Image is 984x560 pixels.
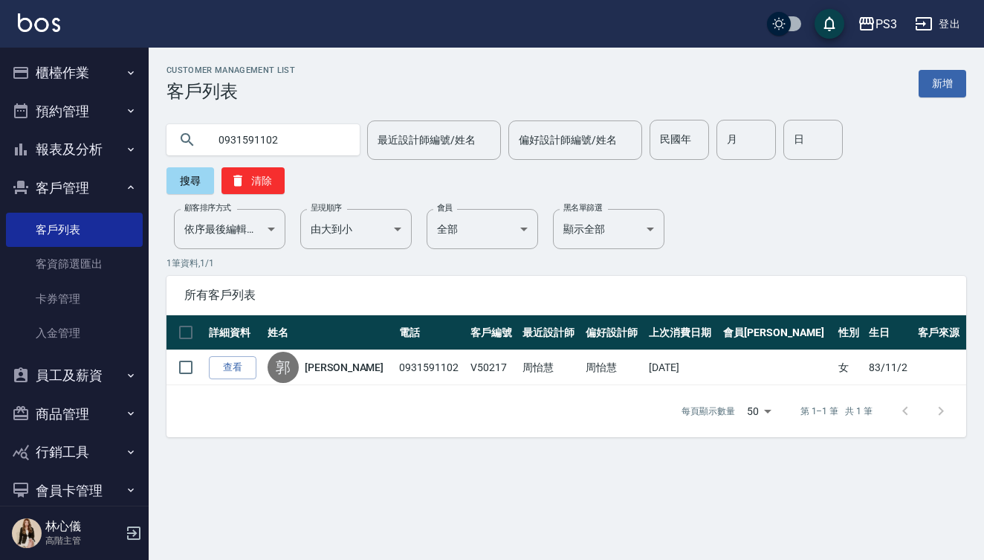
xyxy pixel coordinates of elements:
[174,209,285,249] div: 依序最後編輯時間
[6,282,143,316] a: 卡券管理
[395,315,467,350] th: 電話
[221,167,285,194] button: 清除
[205,315,264,350] th: 詳細資料
[6,356,143,395] button: 員工及薪資
[852,9,903,39] button: PS3
[427,209,538,249] div: 全部
[6,472,143,510] button: 會員卡管理
[311,202,342,213] label: 呈現順序
[166,81,295,102] h3: 客戶列表
[875,15,897,33] div: PS3
[865,315,914,350] th: 生日
[18,13,60,32] img: Logo
[719,315,835,350] th: 會員[PERSON_NAME]
[582,315,645,350] th: 偏好設計師
[208,120,348,160] input: 搜尋關鍵字
[563,202,602,213] label: 黑名單篩選
[184,288,948,303] span: 所有客戶列表
[264,315,396,350] th: 姓名
[437,202,453,213] label: 會員
[467,350,519,385] td: V50217
[166,167,214,194] button: 搜尋
[835,350,864,385] td: 女
[741,391,777,431] div: 50
[800,405,873,418] p: 第 1–1 筆 共 1 筆
[45,519,121,534] h5: 林心儀
[45,534,121,547] p: 高階主管
[305,360,383,375] a: [PERSON_NAME]
[682,405,735,418] p: 每頁顯示數量
[268,352,299,383] div: 郭
[6,54,143,92] button: 櫃檯作業
[184,202,231,213] label: 顧客排序方式
[553,209,664,249] div: 顯示全部
[645,350,719,385] td: [DATE]
[6,247,143,281] a: 客資篩選匯出
[6,92,143,131] button: 預約管理
[6,169,143,207] button: 客戶管理
[835,315,864,350] th: 性別
[919,70,966,97] a: 新增
[865,350,914,385] td: 83/11/2
[815,9,844,39] button: save
[519,350,582,385] td: 周怡慧
[6,130,143,169] button: 報表及分析
[909,10,966,38] button: 登出
[6,433,143,472] button: 行銷工具
[582,350,645,385] td: 周怡慧
[209,356,256,379] a: 查看
[6,213,143,247] a: 客戶列表
[300,209,412,249] div: 由大到小
[6,395,143,434] button: 商品管理
[166,65,295,75] h2: Customer Management List
[166,257,966,270] p: 1 筆資料, 1 / 1
[467,315,519,350] th: 客戶編號
[395,350,467,385] td: 0931591102
[12,518,42,548] img: Person
[914,315,966,350] th: 客戶來源
[6,316,143,350] a: 入金管理
[645,315,719,350] th: 上次消費日期
[519,315,582,350] th: 最近設計師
